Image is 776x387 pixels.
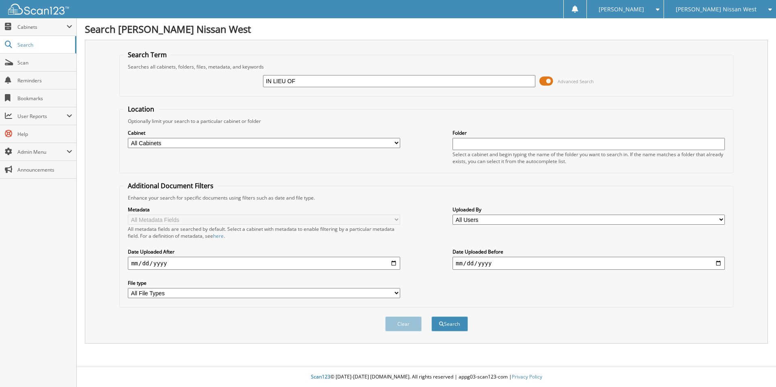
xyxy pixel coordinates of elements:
[17,77,72,84] span: Reminders
[128,206,400,213] label: Metadata
[311,373,330,380] span: Scan123
[124,181,218,190] legend: Additional Document Filters
[599,7,644,12] span: [PERSON_NAME]
[512,373,542,380] a: Privacy Policy
[453,248,725,255] label: Date Uploaded Before
[17,95,72,102] span: Bookmarks
[124,118,729,125] div: Optionally limit your search to a particular cabinet or folder
[17,113,67,120] span: User Reports
[453,129,725,136] label: Folder
[77,367,776,387] div: © [DATE]-[DATE] [DOMAIN_NAME]. All rights reserved | appg03-scan123-com |
[17,131,72,138] span: Help
[128,257,400,270] input: start
[385,316,422,331] button: Clear
[431,316,468,331] button: Search
[128,129,400,136] label: Cabinet
[85,22,768,36] h1: Search [PERSON_NAME] Nissan West
[453,206,725,213] label: Uploaded By
[17,24,67,30] span: Cabinets
[124,50,171,59] legend: Search Term
[128,248,400,255] label: Date Uploaded After
[558,78,594,84] span: Advanced Search
[676,7,757,12] span: [PERSON_NAME] Nissan West
[453,151,725,165] div: Select a cabinet and begin typing the name of the folder you want to search in. If the name match...
[128,226,400,239] div: All metadata fields are searched by default. Select a cabinet with metadata to enable filtering b...
[213,232,224,239] a: here
[124,63,729,70] div: Searches all cabinets, folders, files, metadata, and keywords
[124,105,158,114] legend: Location
[124,194,729,201] div: Enhance your search for specific documents using filters such as date and file type.
[17,166,72,173] span: Announcements
[128,279,400,286] label: File type
[17,41,71,48] span: Search
[453,257,725,270] input: end
[8,4,69,15] img: scan123-logo-white.svg
[17,148,67,155] span: Admin Menu
[17,59,72,66] span: Scan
